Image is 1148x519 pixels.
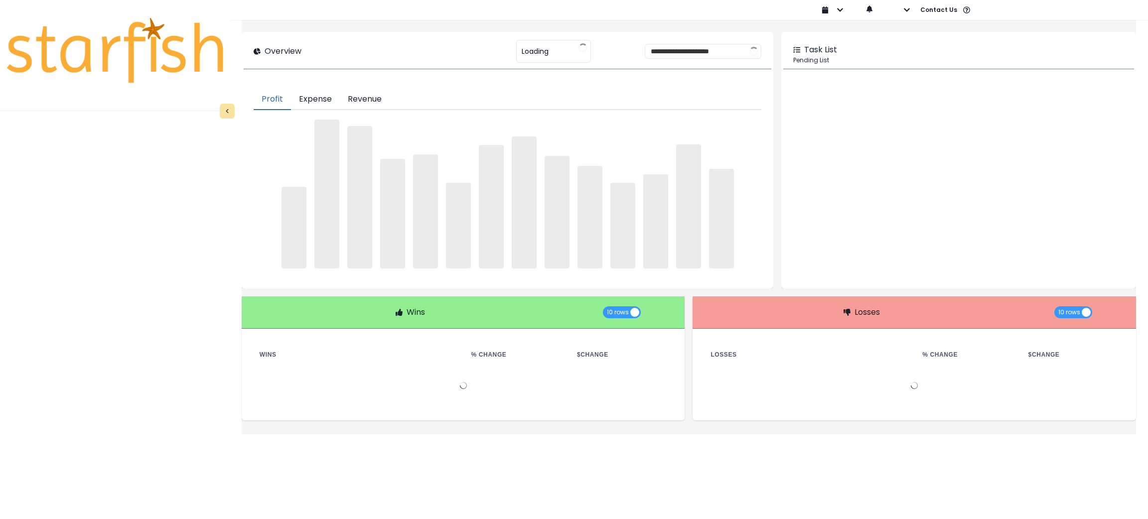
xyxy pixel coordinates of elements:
p: Losses [855,306,880,318]
th: $ Change [1020,349,1126,361]
span: ‌ [676,144,701,268]
th: % Change [914,349,1020,361]
span: ‌ [446,183,471,268]
span: ‌ [413,154,438,268]
span: ‌ [479,145,504,268]
button: Profit [254,89,291,110]
span: ‌ [577,166,602,268]
span: ‌ [709,169,734,268]
span: Loading [522,41,549,62]
p: Wins [407,306,425,318]
th: Losses [703,349,914,361]
button: Expense [291,89,340,110]
span: 10 rows [1058,306,1080,318]
p: Task List [804,44,837,56]
p: Pending List [793,56,1124,65]
span: ‌ [347,126,372,268]
th: $ Change [569,349,675,361]
span: ‌ [314,120,339,268]
span: ‌ [380,159,405,268]
span: ‌ [643,174,668,268]
span: ‌ [282,187,306,268]
span: 10 rows [607,306,629,318]
p: Overview [265,45,301,57]
button: Revenue [340,89,390,110]
span: ‌ [545,156,570,268]
span: ‌ [610,183,635,268]
th: Wins [252,349,463,361]
span: ‌ [512,136,537,268]
th: % Change [463,349,569,361]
